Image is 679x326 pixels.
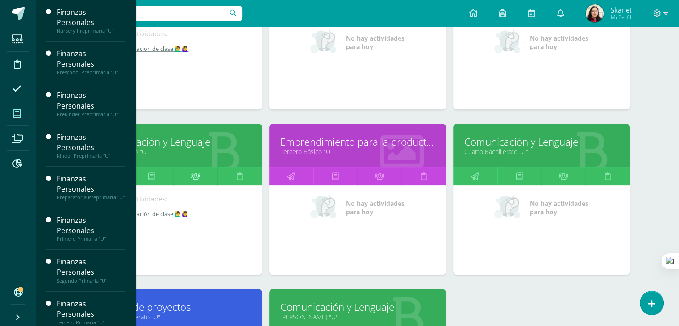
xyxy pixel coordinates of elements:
[57,236,125,242] div: Primero Primaria "U"
[99,194,249,204] div: Próximas actividades:
[610,13,631,21] span: Mi Perfil
[57,153,125,159] div: Kinder Preprimaria "U"
[57,299,125,319] div: Finanzas Personales
[530,34,588,51] span: No hay actividades para hoy
[57,90,125,111] div: Finanzas Personales
[530,199,588,216] span: No hay actividades para hoy
[96,313,251,321] a: Cuarto Bachillerato "U"
[96,147,251,156] a: Tercero Básico "U"
[57,215,125,236] div: Finanzas Personales
[57,174,125,194] div: Finanzas Personales
[464,147,619,156] a: Cuarto Bachillerato "U"
[586,4,604,22] img: dbffebcdb1147f6a6764b037b1bfced6.png
[57,257,125,284] a: Finanzas PersonalesSegundo Primaria "U"
[96,300,251,314] a: Gestión de proyectos
[57,28,125,34] div: Nursery Preprimaria "U"
[280,147,435,156] a: Tercero Básico "U"
[464,135,619,149] a: Comunicación y Lenguaje
[57,90,125,117] a: Finanzas PersonalesPrekinder Preprimaria "U"
[57,194,125,201] div: Preparatoria Preprimaria "U"
[42,6,242,21] input: Busca un usuario...
[346,34,404,51] span: No hay actividades para hoy
[494,29,524,56] img: no_activities_small.png
[280,135,435,149] a: Emprendimiento para la productividad
[280,313,435,321] a: [PERSON_NAME] "U"
[280,300,435,314] a: Comunicación y Lenguaje
[57,215,125,242] a: Finanzas PersonalesPrimero Primaria "U"
[99,45,250,53] a: 10/10 Participación de clase 🙋‍♂️🙋‍♀️
[96,135,251,149] a: Comunicación y Lenguaje
[310,29,340,56] img: no_activities_small.png
[310,194,340,221] img: no_activities_small.png
[346,199,404,216] span: No hay actividades para hoy
[57,49,125,75] a: Finanzas PersonalesPreschool Preprimaria "U"
[494,194,524,221] img: no_activities_small.png
[57,257,125,277] div: Finanzas Personales
[57,319,125,326] div: Tercero Primaria "U"
[57,111,125,117] div: Prekinder Preprimaria "U"
[57,299,125,326] a: Finanzas PersonalesTercero Primaria "U"
[57,7,125,34] a: Finanzas PersonalesNursery Preprimaria "U"
[57,132,125,159] a: Finanzas PersonalesKinder Preprimaria "U"
[57,7,125,28] div: Finanzas Personales
[57,132,125,153] div: Finanzas Personales
[610,5,631,14] span: Skarlet
[57,278,125,284] div: Segundo Primaria "U"
[57,69,125,75] div: Preschool Preprimaria "U"
[57,174,125,201] a: Finanzas PersonalesPreparatoria Preprimaria "U"
[57,49,125,69] div: Finanzas Personales
[99,29,249,38] div: Próximas actividades:
[99,210,250,218] a: 10/10 Participación de clase 🙋‍♂️🙋‍♀️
